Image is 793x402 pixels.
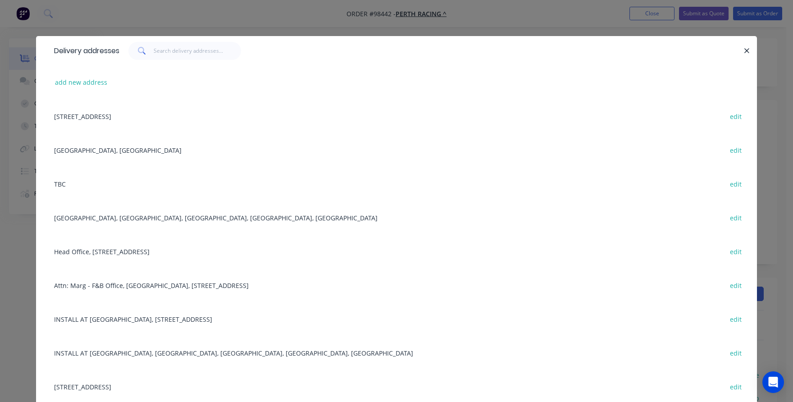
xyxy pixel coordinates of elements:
div: Head Office, [STREET_ADDRESS] [50,234,743,268]
button: edit [725,245,746,257]
div: INSTALL AT [GEOGRAPHIC_DATA], [STREET_ADDRESS] [50,302,743,336]
button: edit [725,347,746,359]
div: [GEOGRAPHIC_DATA], [GEOGRAPHIC_DATA], [GEOGRAPHIC_DATA], [GEOGRAPHIC_DATA], [GEOGRAPHIC_DATA] [50,201,743,234]
div: Open Intercom Messenger [762,371,784,393]
div: Delivery addresses [50,37,119,65]
div: [GEOGRAPHIC_DATA], [GEOGRAPHIC_DATA] [50,133,743,167]
button: edit [725,110,746,122]
button: edit [725,380,746,393]
div: INSTALL AT [GEOGRAPHIC_DATA], [GEOGRAPHIC_DATA], [GEOGRAPHIC_DATA], [GEOGRAPHIC_DATA], [GEOGRAPHI... [50,336,743,370]
button: edit [725,313,746,325]
div: Attn: Marg - F&B Office, [GEOGRAPHIC_DATA], [STREET_ADDRESS] [50,268,743,302]
button: edit [725,144,746,156]
input: Search delivery addresses... [154,42,242,60]
button: edit [725,279,746,291]
button: add new address [50,76,112,88]
div: TBC [50,167,743,201]
button: edit [725,211,746,224]
button: edit [725,178,746,190]
div: [STREET_ADDRESS] [50,99,743,133]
